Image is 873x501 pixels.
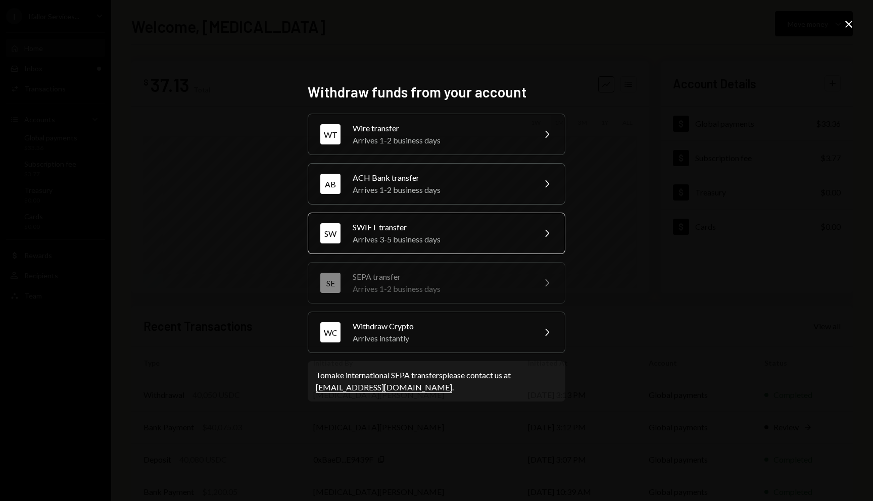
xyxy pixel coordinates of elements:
[308,312,565,353] button: WCWithdraw CryptoArrives instantly
[320,124,341,144] div: WT
[308,262,565,304] button: SESEPA transferArrives 1-2 business days
[316,382,452,393] a: [EMAIL_ADDRESS][DOMAIN_NAME]
[353,221,528,233] div: SWIFT transfer
[308,114,565,155] button: WTWire transferArrives 1-2 business days
[353,172,528,184] div: ACH Bank transfer
[320,223,341,243] div: SW
[320,174,341,194] div: AB
[308,213,565,254] button: SWSWIFT transferArrives 3-5 business days
[353,122,528,134] div: Wire transfer
[353,320,528,332] div: Withdraw Crypto
[320,273,341,293] div: SE
[320,322,341,342] div: WC
[353,271,528,283] div: SEPA transfer
[316,369,557,393] div: To make international SEPA transfers please contact us at .
[353,184,528,196] div: Arrives 1-2 business days
[353,332,528,344] div: Arrives instantly
[308,163,565,205] button: ABACH Bank transferArrives 1-2 business days
[353,134,528,146] div: Arrives 1-2 business days
[353,283,528,295] div: Arrives 1-2 business days
[353,233,528,245] div: Arrives 3-5 business days
[308,82,565,102] h2: Withdraw funds from your account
